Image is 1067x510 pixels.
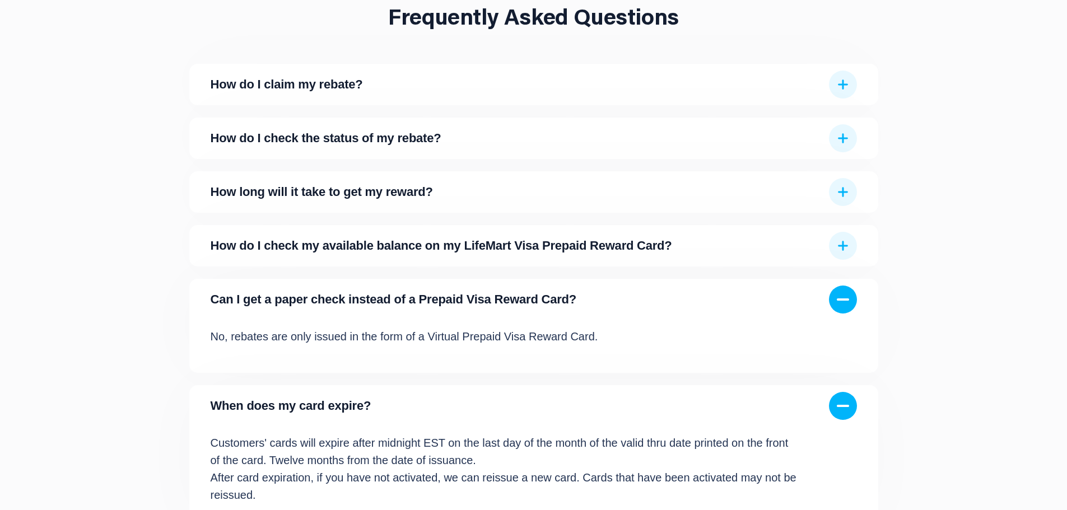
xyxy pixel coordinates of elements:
[829,178,857,206] img: Expand
[211,186,822,198] span: How long will it take to get my reward?
[189,171,878,213] div: ExpandHow long will it take to get my reward?
[829,232,857,260] img: Expand
[211,240,822,252] span: How do I check my available balance on my LifeMart Visa Prepaid Reward Card?
[388,5,679,27] h1: Frequently Asked Questions
[211,78,822,91] span: How do I claim my rebate?
[211,293,822,306] span: Can I get a paper check instead of a Prepaid Visa Reward Card?
[211,400,822,412] span: When does my card expire?
[189,385,878,427] div: CollapseWhen does my card expire?
[189,225,878,266] div: ExpandHow do I check my available balance on my LifeMart Visa Prepaid Reward Card?
[211,437,796,501] span: Customers' cards will expire after midnight EST on the last day of the month of the valid thru da...
[211,132,822,144] span: How do I check the status of my rebate?
[189,64,878,105] div: ExpandHow do I claim my rebate?
[829,124,857,152] img: Expand
[189,279,878,320] div: CollapseCan I get a paper check instead of a Prepaid Visa Reward Card?
[829,71,857,99] img: Expand
[829,286,857,314] img: Collapse
[829,392,857,420] img: Collapse
[211,330,598,343] span: No, rebates are only issued in the form of a Virtual Prepaid Visa Reward Card.
[189,118,878,159] div: ExpandHow do I check the status of my rebate?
